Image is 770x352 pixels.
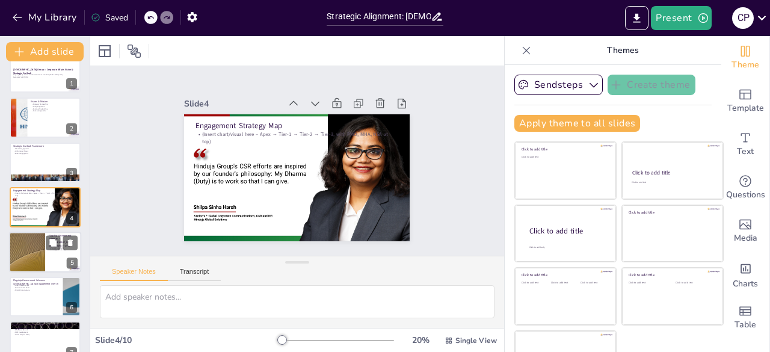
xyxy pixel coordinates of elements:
div: Click to add text [522,282,549,285]
div: 5 [9,232,81,273]
button: My Library [9,8,82,27]
p: Themes [536,36,709,65]
div: 6 [66,302,77,313]
div: Slide 4 [256,205,322,289]
div: Click to add text [629,282,667,285]
span: Questions [726,188,765,202]
p: Urban Development [13,285,60,287]
button: Transcript [168,268,221,281]
div: Click to add title [629,210,715,215]
p: Engagement Strategy Map [13,189,77,193]
div: Layout [95,42,114,61]
p: Education Reform [13,329,77,332]
div: 3 [66,168,77,179]
input: Insert title [327,8,430,25]
div: Add images, graphics, shapes or video [721,209,769,253]
div: Change the overall theme [721,36,769,79]
div: 2 [66,123,77,134]
div: Click to add title [522,273,608,277]
div: 5 [67,258,78,268]
div: Click to add title [632,169,712,176]
button: Create theme [608,75,695,95]
p: Strategic Partnership [31,103,77,105]
div: Click to add title [629,273,715,277]
div: 6 [10,277,81,316]
p: (Insert chart/visual here – Apex → Tier-1 → Tier-2 → Tier-3, with PMO, MHA, NSA at top) [214,88,344,261]
div: 4 [66,213,77,224]
p: Key Initiatives [49,244,78,247]
div: Click to add title [522,147,608,152]
span: Table [735,318,756,332]
div: Add charts and graphs [721,253,769,296]
div: Get real-time input from your audience [721,166,769,209]
div: C P [732,7,754,29]
p: Vision & Mission [31,100,77,103]
p: Vertical Alignment [49,247,78,249]
div: Add text boxes [721,123,769,166]
div: 1 [66,78,77,89]
p: Skill Development [13,332,77,334]
button: Export to PowerPoint [625,6,648,30]
p: Flagship Government Schemes – [DEMOGRAPHIC_DATA] Engagement (Tier-1) [49,233,78,247]
button: C P [732,6,754,30]
p: Tiered Engagement [13,147,77,150]
div: Click to add text [522,156,608,159]
span: Media [734,232,757,245]
p: Engagement Strategy Map [205,96,333,267]
div: Add a table [721,296,769,339]
p: Flagship Government Schemes – [DEMOGRAPHIC_DATA] Engagement (Tier-3) [13,324,77,330]
p: Generated with [URL] [13,76,77,79]
div: Add ready made slides [721,79,769,123]
div: Click to add text [581,282,608,285]
div: Click to add text [551,282,578,285]
div: Click to add body [529,245,605,249]
div: Click to add title [529,226,606,236]
p: Social Responsibility [13,333,77,336]
p: Aligning Group Verticals with Government Priorities (2025 and Beyond) [13,74,77,76]
div: Saved [91,12,128,23]
p: Relationship Building [31,107,77,110]
span: Theme [731,58,759,72]
div: 4 [10,187,81,227]
p: Environmental Goals [13,286,60,289]
p: Policy Alignment [31,105,77,108]
div: 3 [10,143,81,182]
div: 1 [10,53,81,93]
button: Present [651,6,711,30]
button: Sendsteps [514,75,603,95]
strong: [DEMOGRAPHIC_DATA] Group – Corporate Affairs Vision & Strategic Outlook [13,69,73,75]
div: Click to add text [676,282,713,285]
div: Click to add text [632,181,712,184]
p: Digital Infrastructure [13,289,60,291]
span: Single View [455,336,497,345]
div: Slide 4 / 10 [95,335,279,346]
span: Position [127,44,141,58]
button: Delete Slide [63,235,78,250]
p: Broad Engagement [13,152,77,155]
span: Charts [733,277,758,291]
p: Anticipating Shifts [31,110,77,112]
div: 20 % [406,335,435,346]
button: Add slide [6,42,84,61]
button: Speaker Notes [100,268,168,281]
span: Template [727,102,764,115]
button: Duplicate Slide [46,235,60,250]
span: Text [737,145,754,158]
p: Flagship Government Schemes – [DEMOGRAPHIC_DATA] Engagement (Tier-2) [13,279,60,285]
button: Apply theme to all slides [514,115,640,132]
p: High-Impact Focus [13,150,77,152]
div: 2 [10,97,81,137]
p: Strategic Outlook Framework [13,144,77,148]
p: (Insert chart/visual here – Apex → Tier-1 → Tier-2 → Tier-3, with PMO, MHA, NSA at top) [13,193,77,197]
p: Strategic Positioning [49,249,78,251]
